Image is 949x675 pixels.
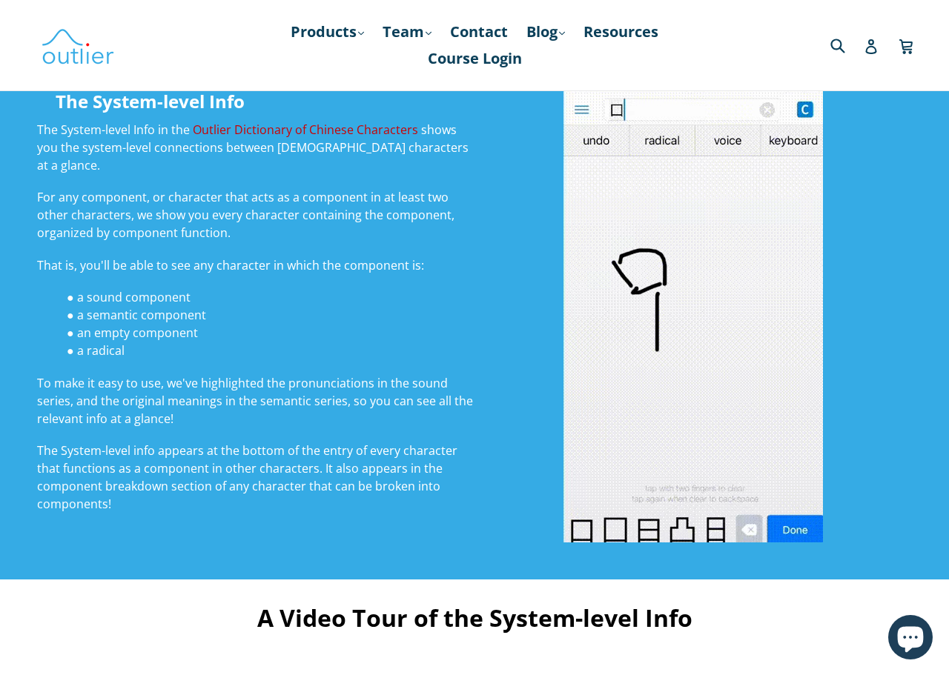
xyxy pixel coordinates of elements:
a: Products [283,19,371,45]
span: For any component, or character that acts as a component in at least two other characters, we sho... [37,189,454,241]
span: ● an empty component [67,325,198,341]
a: Team [375,19,439,45]
span: The System-level info appears at the bottom of the entry of every character that functions as a c... [37,442,457,512]
a: Contact [443,19,515,45]
span: ● a sound component [67,289,191,305]
span: shows you the system-level connections between [DEMOGRAPHIC_DATA] characters at a glance. [37,122,469,173]
a: Outlier Dictionary of Chinese Characters [193,122,418,138]
a: Blog [519,19,572,45]
a: Resources [576,19,666,45]
a: Course Login [420,45,529,72]
inbox-online-store-chat: Shopify online store chat [884,615,937,663]
span: ● a radical [67,342,125,359]
span: ● a semantic component [67,307,206,323]
span: That is, you'll be able to see any character in which the component is: [37,257,424,273]
img: Outlier Linguistics [41,24,115,67]
h1: The System-level Info [56,89,456,113]
span: The System-level Info in the [37,122,190,138]
input: Search [827,30,867,60]
span: To make it easy to use, we've highlighted the pronunciations in the sound series, and the origina... [37,375,473,427]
